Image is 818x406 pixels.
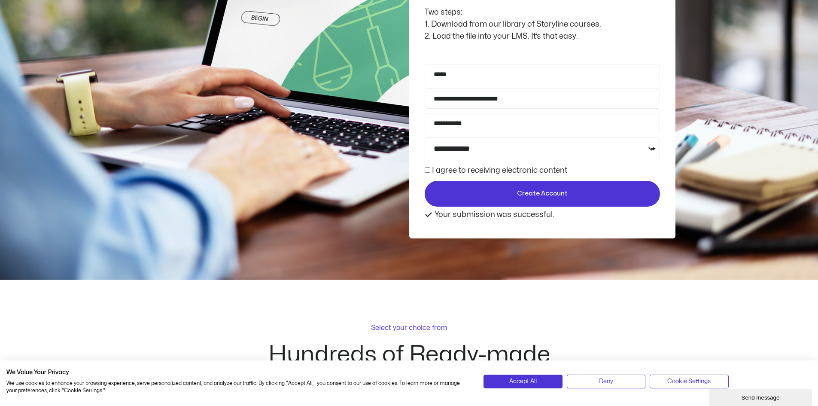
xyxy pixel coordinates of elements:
div: Two steps: [425,6,660,18]
p: We use cookies to enhance your browsing experience, serve personalized content, and analyze our t... [6,380,471,394]
div: 2. Load the file into your LMS. It’s that easy. [425,31,660,43]
h2: We Value Your Privacy [6,369,471,376]
button: Create Account [425,181,660,207]
span: Cookie Settings [667,377,711,386]
iframe: chat widget [709,387,814,406]
button: Adjust cookie preferences [650,375,728,388]
div: Your submission was successful. [425,211,660,219]
span: Create Account [517,189,568,199]
label: I agree to receiving electronic content [432,167,567,174]
p: Select your choice from [371,323,447,333]
button: Accept all cookies [484,375,562,388]
div: 1. Download from our library of Storyline courses. [425,18,660,31]
span: Accept All [509,377,537,386]
button: Deny all cookies [567,375,645,388]
span: Deny [599,377,613,386]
